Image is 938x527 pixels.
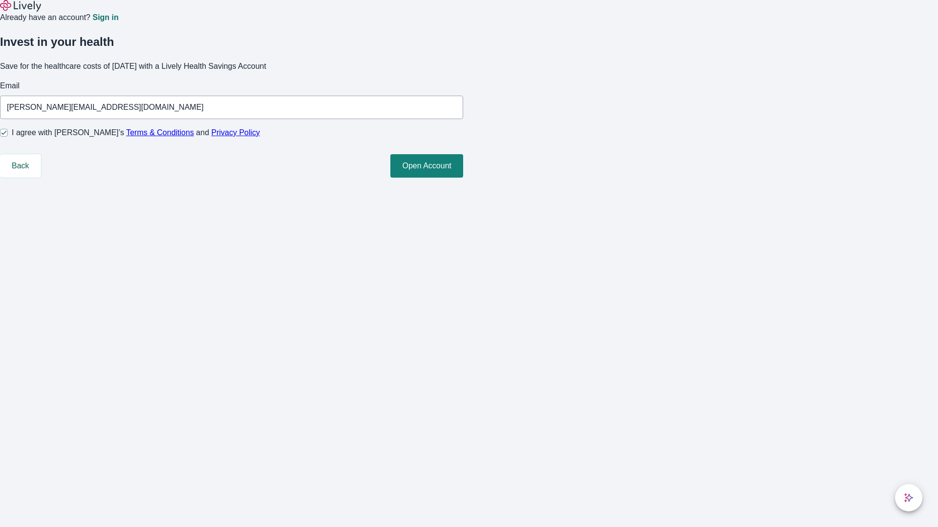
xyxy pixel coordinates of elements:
button: Open Account [390,154,463,178]
span: I agree with [PERSON_NAME]’s and [12,127,260,139]
a: Terms & Conditions [126,128,194,137]
a: Privacy Policy [212,128,260,137]
button: chat [895,484,922,511]
a: Sign in [92,14,118,21]
svg: Lively AI Assistant [904,493,914,503]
